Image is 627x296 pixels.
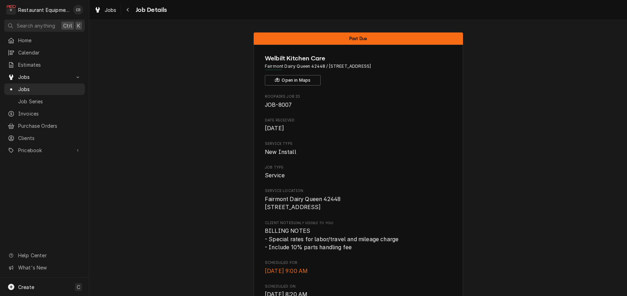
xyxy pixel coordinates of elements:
div: Service Type [265,141,451,156]
span: Create [18,284,34,290]
span: Service [265,172,285,179]
a: Go to Jobs [4,71,85,83]
span: [object Object] [265,227,451,252]
span: Name [265,54,451,63]
span: K [77,22,80,29]
div: R [6,5,16,15]
span: [DATE] [265,125,284,132]
span: Calendar [18,49,81,56]
span: BILLING NOTES - Special rates for labor/travel and mileage charge - Include 10% parts handling fee [265,228,398,251]
span: JOB-8007 [265,102,292,108]
button: Open in Maps [265,75,321,86]
span: [DATE] 9:00 AM [265,268,308,274]
span: Service Location [265,195,451,212]
span: Home [18,37,81,44]
a: Estimates [4,59,85,71]
span: Address [265,63,451,69]
span: (Only Visible to You) [294,221,333,225]
span: C [77,283,80,291]
span: Service Location [265,188,451,194]
a: Calendar [4,47,85,58]
button: Navigate back [122,4,134,15]
div: [object Object] [265,220,451,252]
span: Job Type [265,171,451,180]
span: Date Received [265,124,451,133]
a: Home [4,35,85,46]
span: Roopairs Job ID [265,94,451,99]
span: What's New [18,264,81,271]
a: Go to Help Center [4,250,85,261]
div: Status [254,32,463,45]
a: Invoices [4,108,85,119]
div: Emily Bird's Avatar [73,5,83,15]
button: Search anythingCtrlK [4,20,85,32]
div: EB [73,5,83,15]
span: Fairmont Dairy Queen 42448 [STREET_ADDRESS] [265,196,341,211]
span: Client Notes [265,220,451,226]
span: Help Center [18,252,81,259]
a: Clients [4,132,85,144]
span: Ctrl [63,22,72,29]
div: Service Location [265,188,451,212]
div: Client Information [265,54,451,86]
a: Go to Pricebook [4,145,85,156]
a: Job Series [4,96,85,107]
span: Estimates [18,61,81,68]
span: Scheduled On [265,284,451,289]
span: Job Series [18,98,81,105]
a: Jobs [4,83,85,95]
div: Date Received [265,118,451,133]
a: Go to What's New [4,262,85,273]
span: Purchase Orders [18,122,81,129]
span: Jobs [105,6,117,14]
span: Invoices [18,110,81,117]
span: Clients [18,134,81,142]
span: Scheduled For [265,260,451,266]
span: Service Type [265,141,451,147]
span: Roopairs Job ID [265,101,451,109]
div: Job Type [265,165,451,180]
a: Purchase Orders [4,120,85,132]
span: Service Type [265,148,451,156]
div: Scheduled For [265,260,451,275]
span: Scheduled For [265,267,451,275]
span: Job Details [134,5,167,15]
a: Jobs [91,4,119,16]
div: Roopairs Job ID [265,94,451,109]
span: New Install [265,149,296,155]
div: Restaurant Equipment Diagnostics's Avatar [6,5,16,15]
span: Jobs [18,86,81,93]
span: Pricebook [18,147,71,154]
span: Search anything [17,22,55,29]
div: Restaurant Equipment Diagnostics [18,6,69,14]
span: Job Type [265,165,451,170]
span: Jobs [18,73,71,81]
span: Past Due [349,36,367,41]
span: Date Received [265,118,451,123]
